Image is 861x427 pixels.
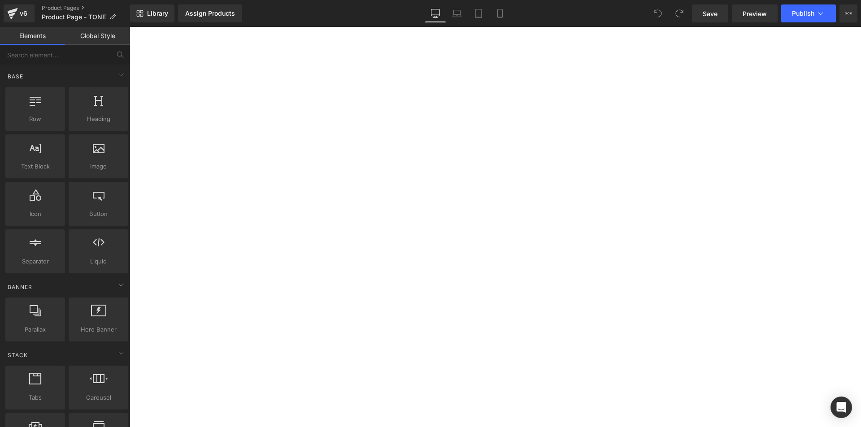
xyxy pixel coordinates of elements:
a: Tablet [468,4,489,22]
a: Preview [732,4,778,22]
a: New Library [130,4,174,22]
a: Global Style [65,27,130,45]
span: Liquid [71,257,126,266]
span: Publish [792,10,814,17]
span: Banner [7,283,33,291]
span: Preview [743,9,767,18]
span: Row [8,114,62,124]
button: More [839,4,857,22]
a: Desktop [425,4,446,22]
a: v6 [4,4,35,22]
div: v6 [18,8,29,19]
span: Stack [7,351,29,359]
a: Laptop [446,4,468,22]
button: Redo [670,4,688,22]
a: Mobile [489,4,511,22]
span: Text Block [8,162,62,171]
span: Button [71,209,126,219]
span: Save [703,9,717,18]
button: Undo [649,4,667,22]
span: Separator [8,257,62,266]
span: Hero Banner [71,325,126,334]
span: Image [71,162,126,171]
div: Open Intercom Messenger [831,397,852,418]
span: Library [147,9,168,17]
span: Tabs [8,393,62,402]
span: Heading [71,114,126,124]
span: Parallax [8,325,62,334]
button: Publish [781,4,836,22]
span: Carousel [71,393,126,402]
span: Base [7,72,24,81]
div: Assign Products [185,10,235,17]
span: Icon [8,209,62,219]
span: Product Page - TONE [42,13,106,21]
a: Product Pages [42,4,130,12]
